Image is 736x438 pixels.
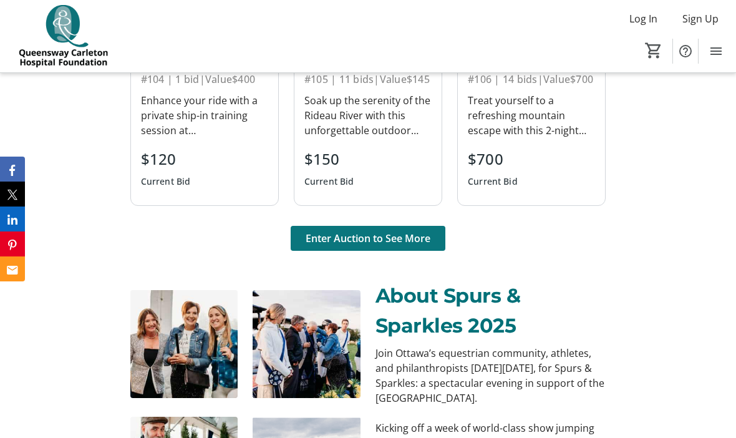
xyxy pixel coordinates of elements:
div: #106 | 14 bids | Value $700 [468,71,595,88]
button: Menu [704,39,729,64]
div: #104 | 1 bid | Value $400 [141,71,268,88]
div: Current Bid [304,170,354,193]
div: Treat yourself to a refreshing mountain escape with this 2-night stay at the elegant [GEOGRAPHIC_... [468,93,595,138]
span: Log In [629,11,657,26]
span: Sign Up [682,11,719,26]
button: Sign Up [672,9,729,29]
div: $150 [304,148,354,170]
div: Current Bid [141,170,191,193]
button: Log In [619,9,667,29]
img: QCH Foundation's Logo [7,5,119,67]
button: Enter Auction to See More [291,226,445,251]
div: Enhance your ride with a private ship-in training session at [GEOGRAPHIC_DATA], a respected and w... [141,93,268,138]
span: Enter Auction to See More [306,231,430,246]
div: Soak up the serenity of the Rideau River with this unforgettable outdoor experience for two. This... [304,93,432,138]
img: undefined [130,290,238,398]
div: $700 [468,148,518,170]
div: $120 [141,148,191,170]
div: Current Bid [468,170,518,193]
button: Help [673,39,698,64]
p: About Spurs & Sparkles 2025 [375,281,606,340]
p: Join Ottawa’s equestrian community, athletes, and philanthropists [DATE][DATE], for Spurs & Spark... [375,346,606,406]
button: Cart [642,39,665,62]
div: #105 | 11 bids | Value $145 [304,71,432,88]
img: undefined [253,290,361,398]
